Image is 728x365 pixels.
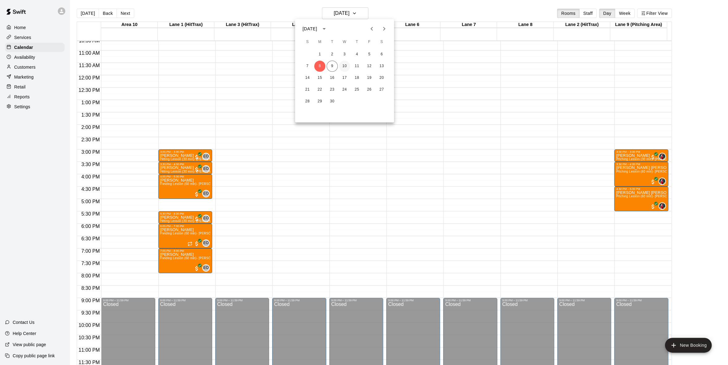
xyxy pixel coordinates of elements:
button: Next month [378,23,390,35]
button: 10 [339,61,350,72]
button: 17 [339,72,350,84]
button: 21 [302,84,313,95]
span: Sunday [302,36,313,48]
button: 8 [314,61,325,72]
button: 25 [351,84,362,95]
button: 6 [376,49,387,60]
button: 7 [302,61,313,72]
button: 26 [364,84,375,95]
button: 15 [314,72,325,84]
button: 12 [364,61,375,72]
button: 19 [364,72,375,84]
button: 30 [327,96,338,107]
button: 13 [376,61,387,72]
button: 11 [351,61,362,72]
button: 24 [339,84,350,95]
button: 20 [376,72,387,84]
span: Friday [364,36,375,48]
button: 2 [327,49,338,60]
button: 4 [351,49,362,60]
button: calendar view is open, switch to year view [319,24,329,34]
button: 9 [327,61,338,72]
button: 1 [314,49,325,60]
button: 27 [376,84,387,95]
button: 3 [339,49,350,60]
span: Thursday [351,36,362,48]
button: 5 [364,49,375,60]
span: Tuesday [327,36,338,48]
button: 23 [327,84,338,95]
button: 18 [351,72,362,84]
div: [DATE] [302,26,317,32]
button: 29 [314,96,325,107]
span: Saturday [376,36,387,48]
button: 14 [302,72,313,84]
span: Monday [314,36,325,48]
button: Previous month [366,23,378,35]
button: 22 [314,84,325,95]
button: 28 [302,96,313,107]
button: 16 [327,72,338,84]
span: Wednesday [339,36,350,48]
